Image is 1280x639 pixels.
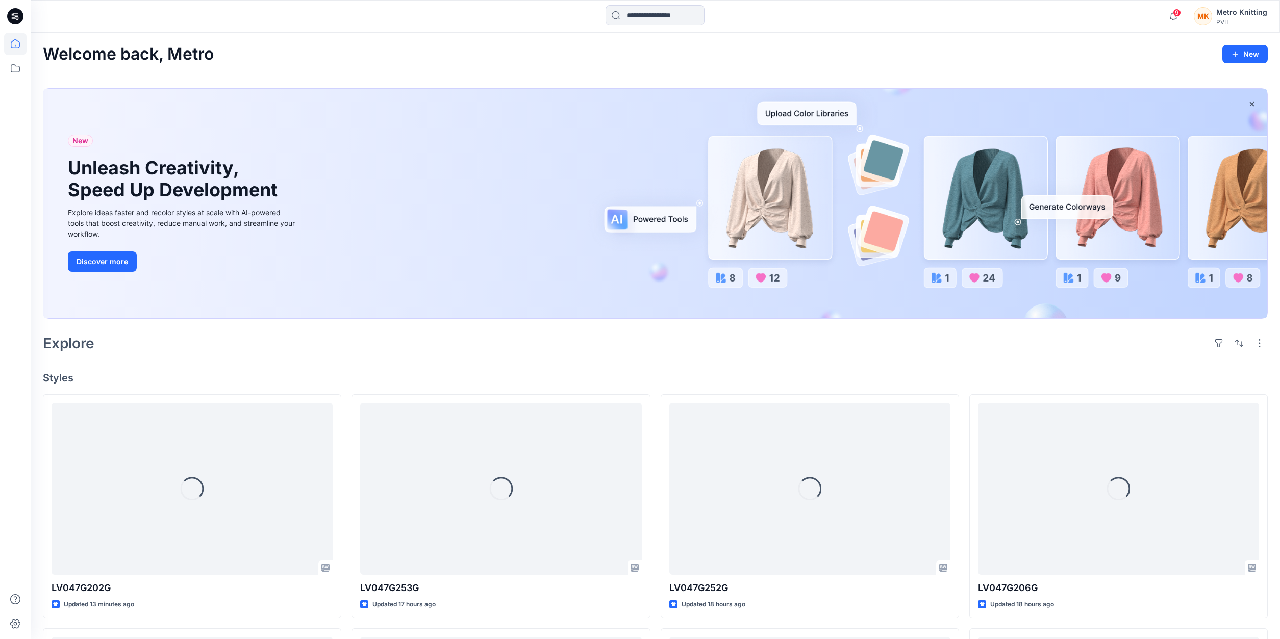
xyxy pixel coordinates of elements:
[1216,18,1267,26] div: PVH
[68,251,297,272] a: Discover more
[990,599,1054,610] p: Updated 18 hours ago
[360,581,641,595] p: LV047G253G
[52,581,333,595] p: LV047G202G
[43,372,1268,384] h4: Styles
[669,581,950,595] p: LV047G252G
[72,135,88,147] span: New
[1194,7,1212,25] div: MK
[68,251,137,272] button: Discover more
[372,599,436,610] p: Updated 17 hours ago
[43,335,94,351] h2: Explore
[1173,9,1181,17] span: 9
[1222,45,1268,63] button: New
[68,157,282,201] h1: Unleash Creativity, Speed Up Development
[1216,6,1267,18] div: Metro Knitting
[64,599,134,610] p: Updated 13 minutes ago
[43,45,214,64] h2: Welcome back, Metro
[682,599,745,610] p: Updated 18 hours ago
[68,207,297,239] div: Explore ideas faster and recolor styles at scale with AI-powered tools that boost creativity, red...
[978,581,1259,595] p: LV047G206G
